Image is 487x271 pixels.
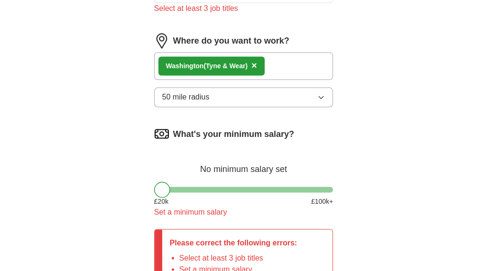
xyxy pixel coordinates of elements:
[154,33,169,48] img: location.png
[173,35,289,47] label: Where do you want to work?
[154,87,333,107] button: 50 mile radius
[170,237,297,248] p: Please correct the following errors:
[154,153,333,175] div: No minimum salary set
[166,62,193,70] strong: Washing
[154,126,169,141] img: salary.png
[251,59,257,73] button: ×
[251,60,257,71] span: ×
[154,206,333,217] div: Set a minimum salary
[166,61,248,71] div: ton
[173,127,294,140] label: What's your minimum salary?
[203,62,248,70] span: (Tyne & Wear)
[154,196,168,206] span: £ 20 k
[311,196,333,206] span: £ 100 k+
[154,3,333,14] div: Select at least 3 job titles
[179,252,297,263] li: Select at least 3 job titles
[162,91,210,103] span: 50 mile radius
